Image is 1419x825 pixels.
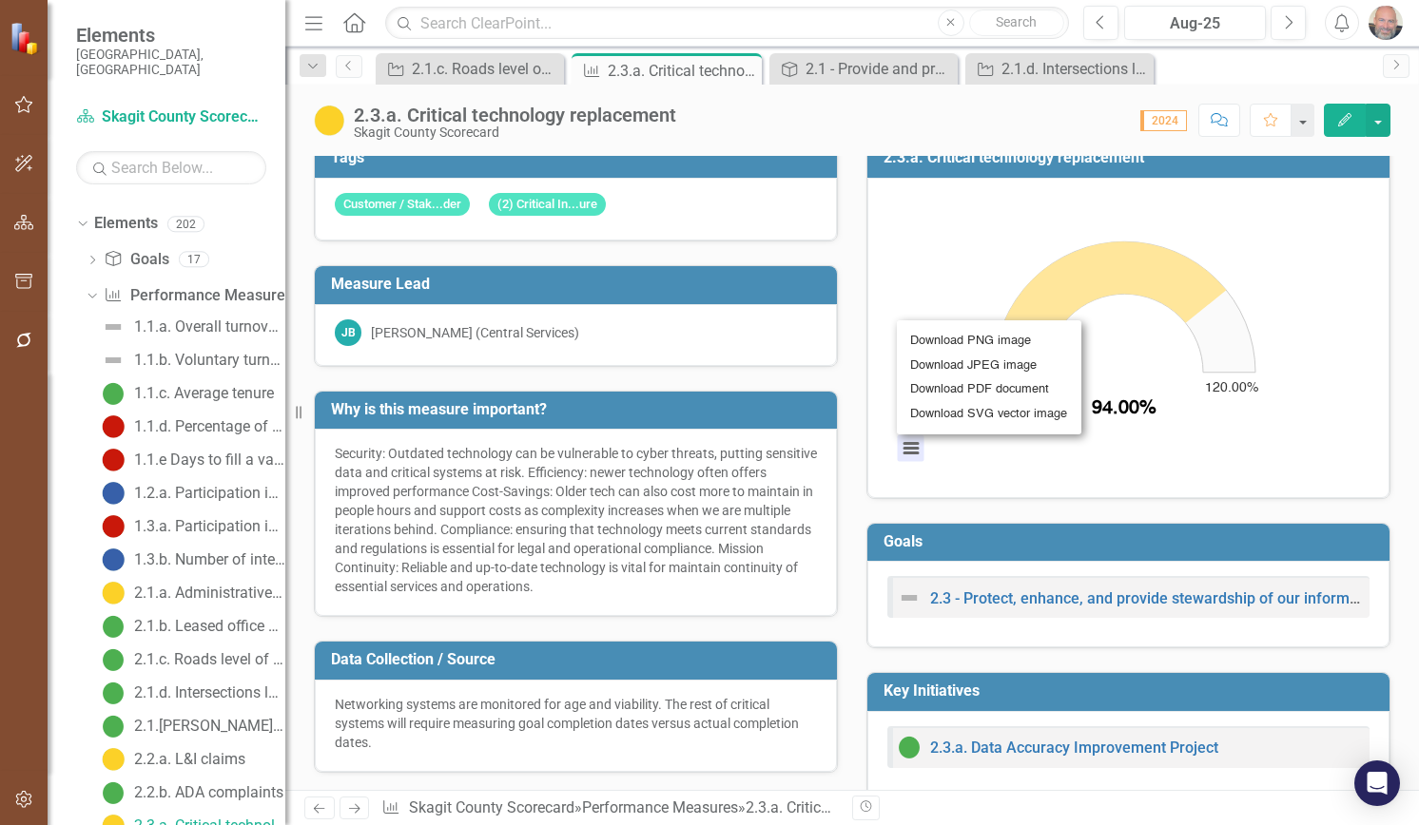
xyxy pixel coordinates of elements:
input: Search ClearPoint... [385,7,1069,40]
img: Caution [102,582,125,604]
small: [GEOGRAPHIC_DATA], [GEOGRAPHIC_DATA] [76,47,266,78]
a: Performance Measures [104,285,292,307]
h3: Data Collection / Source [331,651,827,668]
a: 2.1.d. Intersections level of service [970,57,1149,81]
div: JB [335,319,361,346]
div: 1.1.a. Overall turnover rate [134,318,285,336]
h3: Measure Lead [331,276,827,293]
div: 2.1.d. Intersections level of service [134,684,285,701]
h3: Goals [884,533,1380,550]
a: 1.1.c. Average tenure [97,378,274,409]
div: 2.1.c. Roads level of service [134,651,285,668]
div: 2.1.[PERSON_NAME] level of service [134,718,285,735]
img: Caution [102,748,125,771]
a: 1.1.e Days to fill a vacant position from time closed [97,445,285,475]
div: 1.1.e Days to fill a vacant position from time closed [134,451,285,469]
div: 2.1 - Provide and protect County infrastructure for to support resiliency, sustainability, and we... [806,57,953,81]
h3: Tags [331,149,827,166]
text: 94.00% [1092,399,1157,418]
div: 2.2.b. ADA complaints [134,784,283,801]
a: 2.1.c. Roads level of service [380,57,559,81]
a: 1.1.d. Percentage of employees evaluated annually [97,412,285,442]
h3: Key Initiatives [884,682,1380,700]
div: 1.1.b. Voluntary turnover rate [134,352,285,369]
li: Download PNG image [904,328,1074,353]
img: On Target [102,615,125,638]
div: Skagit County Scorecard [354,125,676,140]
a: Goals [104,249,168,271]
div: 1.1.c. Average tenure [134,385,274,402]
h3: Why is this measure important? [331,401,827,418]
div: 2.2.a. L&I claims [134,751,245,768]
a: 1.2.a. Participation in Wellness Committee/Activities [97,478,285,508]
ul: Chart menu [897,320,1081,433]
a: 1.1.a. Overall turnover rate [97,312,285,342]
div: 1.3.b. Number of internal promotions [134,551,285,568]
div: 2.1.a. Administrative office space [134,585,285,602]
img: Not Defined [102,316,125,338]
div: 2.3.a. Critical technology replacement [354,105,676,125]
button: Search [969,10,1064,36]
img: Not Defined [898,586,921,609]
a: Elements [94,213,158,235]
div: Security: Outdated technology can be vulnerable to cyber threats, putting sensitive data and crit... [335,444,817,596]
div: Chart. Highcharts interactive chart. [887,193,1370,478]
div: 2.1.d. Intersections level of service [1001,57,1149,81]
img: No Information [102,548,125,571]
img: Caution [314,106,344,136]
div: [PERSON_NAME] (Central Services) [371,323,579,342]
li: Download SVG vector image [904,402,1074,427]
img: Not Defined [102,349,125,372]
li: Download JPEG image [904,353,1074,377]
span: (2) Critical In...ure [489,193,606,217]
div: 1.3.a. Participation in County Connects Activities [134,518,285,535]
input: Search Below... [76,151,266,184]
img: On Target [102,681,125,704]
a: Performance Measures [582,798,738,816]
div: 2.3.a. Critical technology replacement [608,59,757,83]
img: On Target [898,736,921,758]
div: 202 [167,216,204,232]
div: » » [381,797,838,819]
a: 2.1.c. Roads level of service [97,644,285,675]
a: 2.1.d. Intersections level of service [97,678,285,708]
img: No Information [102,482,125,505]
div: 2.1.c. Roads level of service [412,57,559,81]
a: Skagit County Scorecard [76,106,266,128]
img: On Target [102,715,125,738]
img: On Target [102,382,125,405]
div: 2.3.a. Critical technology replacement [746,798,998,816]
a: 2.3.a. Data Accuracy Improvement Project [930,739,1218,757]
a: 2.1.a. Administrative office space [97,578,285,608]
span: Elements [76,24,266,47]
span: 2024 [1140,110,1187,131]
a: 1.3.b. Number of internal promotions [97,545,285,575]
img: On Target [102,781,125,804]
svg: Interactive chart [887,193,1362,478]
img: Below Plan [102,515,125,538]
img: On Target [102,648,125,671]
a: 1.3.a. Participation in County Connects Activities [97,511,285,542]
span: Search [996,14,1037,29]
div: Networking systems are monitored for age and viability. The rest of critical systems will require... [335,695,817,752]
div: 1.2.a. Participation in Wellness Committee/Activities [134,485,285,502]
a: Skagit County Scorecard [409,798,574,816]
img: Below Plan [102,415,125,438]
img: Ken Hansen [1369,6,1403,40]
div: Aug-25 [1131,12,1259,35]
img: Below Plan [102,449,125,471]
a: 2.1 - Provide and protect County infrastructure for to support resiliency, sustainability, and we... [774,57,953,81]
div: Open Intercom Messenger [1354,760,1400,806]
div: 1.1.d. Percentage of employees evaluated annually [134,418,285,435]
div: 17 [179,252,209,268]
text: 120.00% [1205,380,1258,393]
h3: 2.3.a. Critical technology replacement [884,149,1380,166]
a: 2.1.b. Leased office space [97,611,285,642]
div: 2.1.b. Leased office space [134,618,285,635]
span: Customer / Stak...der [335,193,470,217]
img: ClearPoint Strategy [10,21,43,54]
a: 2.2.b. ADA complaints [97,777,283,808]
button: Aug-25 [1124,6,1266,40]
li: Download PDF document [904,377,1074,402]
